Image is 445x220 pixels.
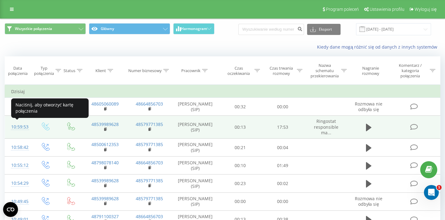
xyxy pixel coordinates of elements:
[392,63,428,79] div: Komentarz / kategoria połączenia
[171,116,219,139] td: [PERSON_NAME] (SIP)
[64,68,75,73] div: Status
[262,98,304,116] td: 00:00
[5,23,86,34] button: Wszystkie połączenia
[11,159,26,171] div: 10:55:12
[171,192,219,210] td: [PERSON_NAME] (SIP)
[326,7,359,12] span: Program poleceń
[128,68,162,73] div: Numer biznesowy
[173,23,214,34] button: Harmonogram
[11,98,89,118] div: Naciśnij, aby otworzyć kartę połączenia
[219,98,262,116] td: 00:32
[171,139,219,157] td: [PERSON_NAME] (SIP)
[5,85,440,98] td: Dzisiaj
[171,98,219,116] td: [PERSON_NAME] (SIP)
[262,175,304,192] td: 00:02
[171,157,219,175] td: [PERSON_NAME] (SIP)
[370,7,404,12] span: Ustawienia profilu
[91,214,119,219] a: 48791100327
[5,66,30,76] div: Data połączenia
[415,7,437,12] span: Wyloguj się
[171,175,219,192] td: [PERSON_NAME] (SIP)
[354,66,388,76] div: Nagranie rozmowy
[262,157,304,175] td: 01:49
[91,141,119,147] a: 48500612353
[136,196,163,201] a: 48579771385
[91,196,119,201] a: 48539989628
[262,192,304,210] td: 00:00
[307,24,341,35] button: Eksport
[310,63,340,79] div: Nazwa schematu przekierowania
[262,116,304,139] td: 17:53
[91,178,119,183] a: 48539989628
[11,141,26,153] div: 10:58:42
[95,68,106,73] div: Klient
[136,160,163,166] a: 48664856703
[238,24,304,35] input: Wyszukiwanie według numeru
[317,44,440,50] a: Kiedy dane mogą różnić się od danych z innych systemów
[136,141,163,147] a: 48579771385
[11,121,26,133] div: 10:59:53
[314,118,338,135] span: Ringostat responsible ma...
[11,196,26,208] div: 10:49:45
[219,139,262,157] td: 00:21
[3,202,18,217] button: Open CMP widget
[91,101,119,107] a: 48605060089
[355,101,382,112] span: Rozmowa nie odbyła się
[225,66,253,76] div: Czas oczekiwania
[136,178,163,183] a: 48579771385
[181,27,207,31] span: Harmonogram
[136,101,163,107] a: 48664856703
[267,66,295,76] div: Czas trwania rozmowy
[34,66,54,76] div: Typ połączenia
[219,192,262,210] td: 00:00
[437,185,442,190] span: 1
[91,121,119,127] a: 48539989628
[424,185,439,200] iframe: Intercom live chat
[219,157,262,175] td: 00:10
[136,121,163,127] a: 48579771385
[89,23,170,34] button: Główny
[15,26,52,31] span: Wszystkie połączenia
[181,68,200,73] div: Pracownik
[11,177,26,189] div: 10:54:29
[355,196,382,207] span: Rozmowa nie odbyła się
[219,175,262,192] td: 00:23
[219,116,262,139] td: 00:13
[91,160,119,166] a: 48798078140
[262,139,304,157] td: 00:04
[136,214,163,219] a: 48664856703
